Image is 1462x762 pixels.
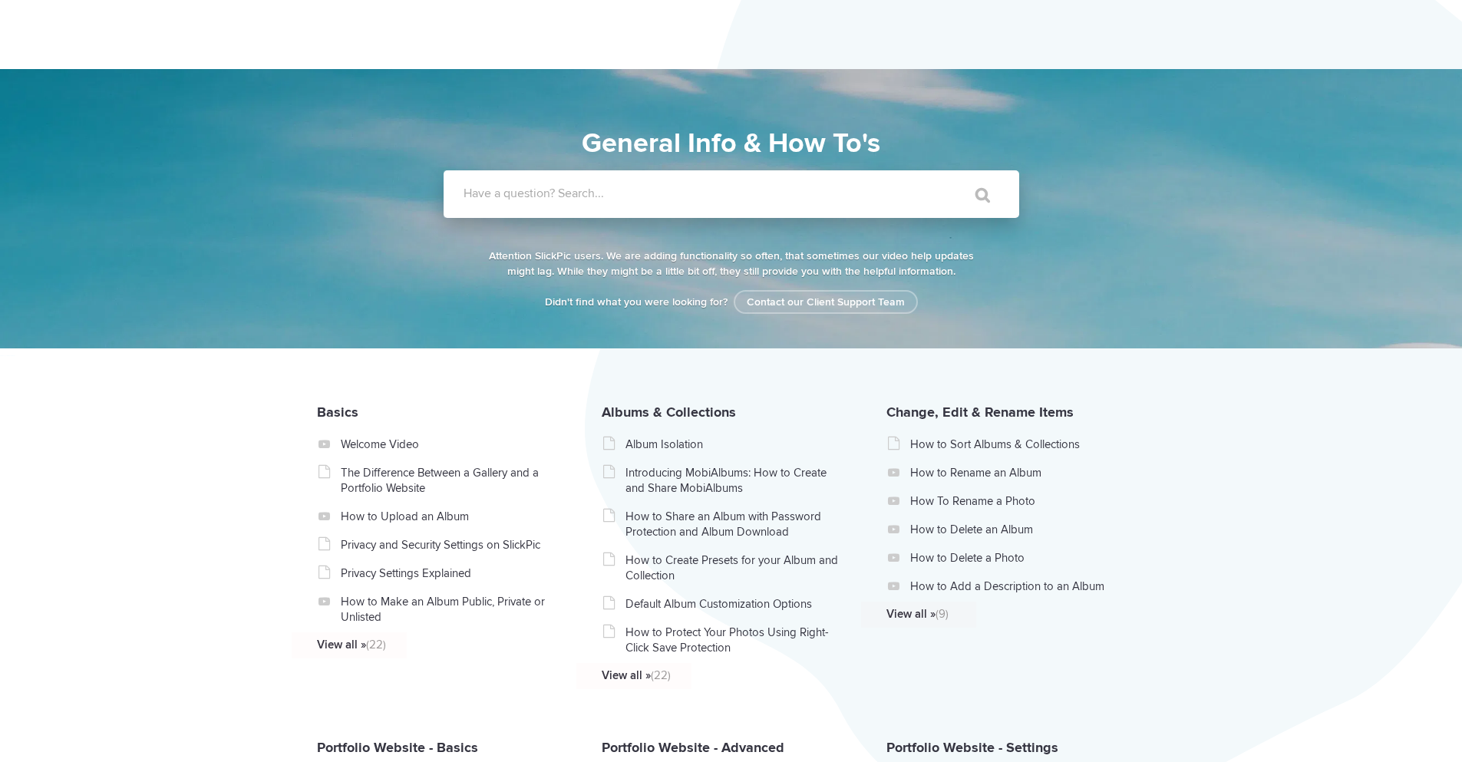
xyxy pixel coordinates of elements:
[602,668,819,683] a: View all »(22)
[910,437,1127,452] a: How to Sort Albums & Collections
[910,522,1127,537] a: How to Delete an Album
[910,493,1127,509] a: How To Rename a Photo
[602,404,736,421] a: Albums & Collections
[886,606,1104,622] a: View all »(9)
[464,186,1039,201] label: Have a question? Search...
[910,465,1127,480] a: How to Rename an Album
[341,566,558,581] a: Privacy Settings Explained
[341,437,558,452] a: Welcome Video
[341,594,558,625] a: How to Make an Album Public, Private or Unlisted
[625,437,843,452] a: Album Isolation
[317,404,358,421] a: Basics
[486,249,977,279] p: Attention SlickPic users. We are adding functionality so often, that sometimes our video help upd...
[886,404,1074,421] a: Change, Edit & Rename Items
[341,465,558,496] a: The Difference Between a Gallery and a Portfolio Website
[910,550,1127,566] a: How to Delete a Photo
[625,465,843,496] a: Introducing MobiAlbums: How to Create and Share MobiAlbums
[486,295,977,310] p: Didn't find what you were looking for?
[625,596,843,612] a: Default Album Customization Options
[625,553,843,583] a: How to Create Presets for your Album and Collection
[943,176,1008,213] input: 
[341,537,558,553] a: Privacy and Security Settings on SlickPic
[341,509,558,524] a: How to Upload an Album
[910,579,1127,594] a: How to Add a Description to an Album
[625,509,843,539] a: How to Share an Album with Password Protection and Album Download
[375,123,1088,164] h1: General Info & How To's
[734,290,918,314] a: Contact our Client Support Team
[625,625,843,655] a: How to Protect Your Photos Using Right-Click Save Protection
[317,637,534,652] a: View all »(22)
[317,739,478,756] a: Portfolio Website - Basics
[886,739,1058,756] a: Portfolio Website - Settings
